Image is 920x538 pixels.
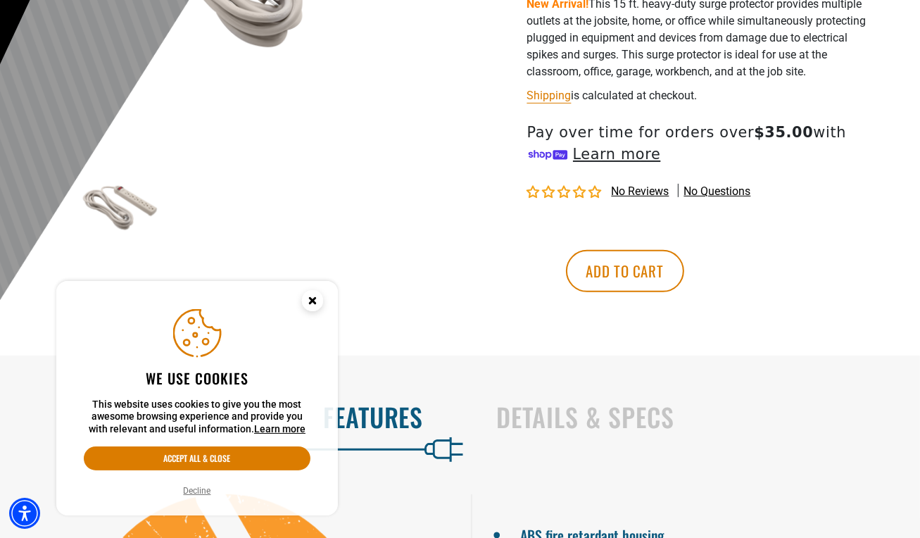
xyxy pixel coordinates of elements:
[56,281,338,516] aside: Cookie Consent
[566,250,684,292] button: Add to cart
[527,89,572,102] a: Shipping
[497,402,891,432] h2: Details & Specs
[527,186,605,199] span: 0.00 stars
[30,402,424,432] h2: Features
[84,446,310,470] button: Accept all & close
[612,184,669,198] span: No reviews
[527,86,872,105] div: is calculated at checkout.
[684,184,751,199] span: No questions
[287,281,338,325] button: Close this option
[254,423,305,434] a: This website uses cookies to give you the most awesome browsing experience and provide you with r...
[9,498,40,529] div: Accessibility Menu
[84,369,310,387] h2: We use cookies
[84,399,310,436] p: This website uses cookies to give you the most awesome browsing experience and provide you with r...
[179,484,215,498] button: Decline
